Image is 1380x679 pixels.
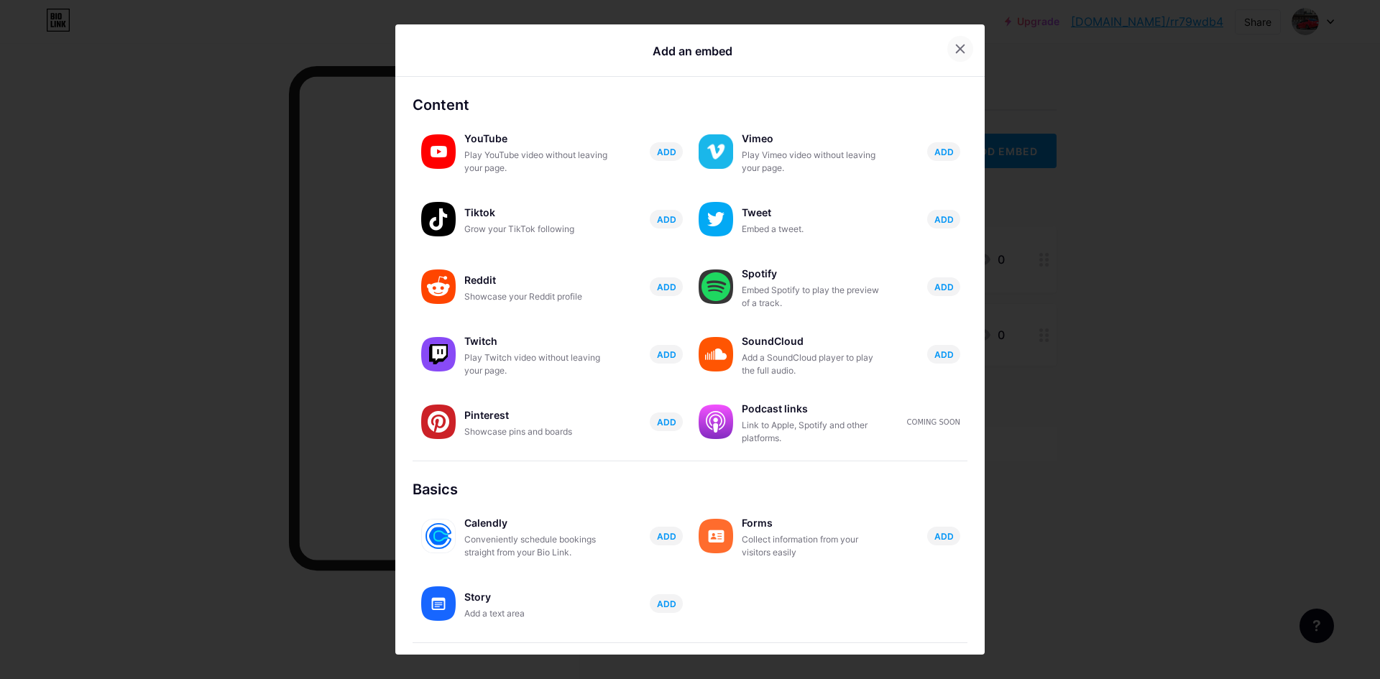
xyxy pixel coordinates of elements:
img: pinterest [421,405,456,439]
span: ADD [657,146,676,158]
button: ADD [650,527,683,545]
span: ADD [657,530,676,542]
img: story [421,586,456,621]
div: Basics [413,479,967,500]
img: calendly [421,519,456,553]
span: ADD [657,348,676,361]
img: twitch [421,337,456,371]
div: Embed Spotify to play the preview of a track. [742,284,885,310]
span: ADD [657,598,676,610]
span: ADD [934,146,954,158]
div: Podcast links [742,399,885,419]
div: Story [464,587,608,607]
img: tiktok [421,202,456,236]
button: ADD [650,412,683,431]
div: Embed a tweet. [742,223,885,236]
div: Calendly [464,513,608,533]
span: ADD [934,213,954,226]
div: Play Vimeo video without leaving your page. [742,149,885,175]
div: Play Twitch video without leaving your page. [464,351,608,377]
div: Collect information from your visitors easily [742,533,885,559]
div: Add a SoundCloud player to play the full audio. [742,351,885,377]
div: Conveniently schedule bookings straight from your Bio Link. [464,533,608,559]
div: Content [413,94,967,116]
img: youtube [421,134,456,169]
img: spotify [699,269,733,304]
div: Showcase pins and boards [464,425,608,438]
button: ADD [927,277,960,296]
div: Add a text area [464,607,608,620]
span: ADD [657,281,676,293]
div: Vimeo [742,129,885,149]
button: ADD [650,210,683,228]
div: YouTube [464,129,608,149]
div: Tweet [742,203,885,223]
div: Link to Apple, Spotify and other platforms. [742,419,885,445]
span: ADD [657,416,676,428]
button: ADD [927,345,960,364]
span: ADD [934,281,954,293]
div: Tiktok [464,203,608,223]
div: Forms [742,513,885,533]
div: Add an embed [653,42,732,60]
div: Grow your TikTok following [464,223,608,236]
div: Reddit [464,270,608,290]
span: ADD [657,213,676,226]
button: ADD [650,277,683,296]
button: ADD [650,142,683,161]
div: Twitch [464,331,608,351]
button: ADD [927,142,960,161]
button: ADD [650,345,683,364]
img: forms [699,519,733,553]
div: Spotify [742,264,885,284]
span: ADD [934,348,954,361]
div: Play YouTube video without leaving your page. [464,149,608,175]
button: ADD [927,210,960,228]
span: ADD [934,530,954,542]
button: ADD [927,527,960,545]
div: SoundCloud [742,331,885,351]
img: vimeo [699,134,733,169]
div: Showcase your Reddit profile [464,290,608,303]
button: ADD [650,594,683,613]
div: Coming soon [907,417,960,428]
img: soundcloud [699,337,733,371]
div: Pinterest [464,405,608,425]
img: reddit [421,269,456,304]
img: podcastlinks [699,405,733,439]
img: twitter [699,202,733,236]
